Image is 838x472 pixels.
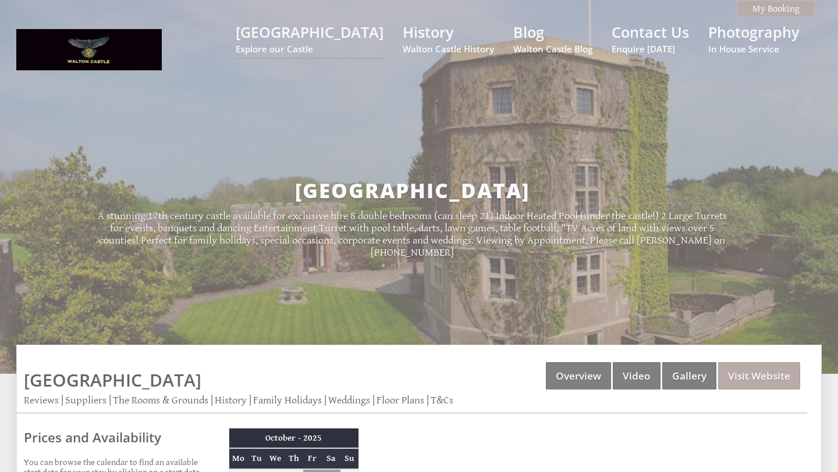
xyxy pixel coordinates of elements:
[95,177,729,204] h2: [GEOGRAPHIC_DATA]
[613,362,661,389] a: Video
[16,29,162,70] img: Walton Castle
[340,448,359,469] th: Su
[285,448,303,469] th: Th
[513,43,592,55] small: Walton Castle Blog
[236,43,384,55] small: Explore our Castle
[215,394,247,406] a: History
[328,394,370,406] a: Weddings
[95,210,729,259] p: A stunning 17th century castle available for exclusive hire 8 double bedrooms (can sleep 21) Indo...
[113,394,208,406] a: The Rooms & Grounds
[737,1,815,17] a: My Booking
[431,394,453,406] a: T&Cs
[266,448,285,469] th: We
[24,428,208,446] a: Prices and Availability
[229,448,247,469] th: Mo
[708,43,799,55] small: In House Service
[708,22,799,55] a: PhotographyIn House Service
[322,448,340,469] th: Sa
[612,43,689,55] small: Enquire [DATE]
[377,394,424,406] a: Floor Plans
[513,22,592,55] a: BlogWalton Castle Blog
[612,22,689,55] a: Contact UsEnquire [DATE]
[253,394,322,406] a: Family Holidays
[546,362,611,389] a: Overview
[662,362,716,389] a: Gallery
[718,362,800,389] a: Visit Website
[403,22,494,55] a: HistoryWalton Castle History
[24,394,59,406] a: Reviews
[247,448,266,469] th: Tu
[65,394,106,406] a: Suppliers
[229,428,359,448] th: October - 2025
[303,448,322,469] th: Fr
[24,368,201,392] a: [GEOGRAPHIC_DATA]
[403,43,494,55] small: Walton Castle History
[236,22,384,55] a: [GEOGRAPHIC_DATA]Explore our Castle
